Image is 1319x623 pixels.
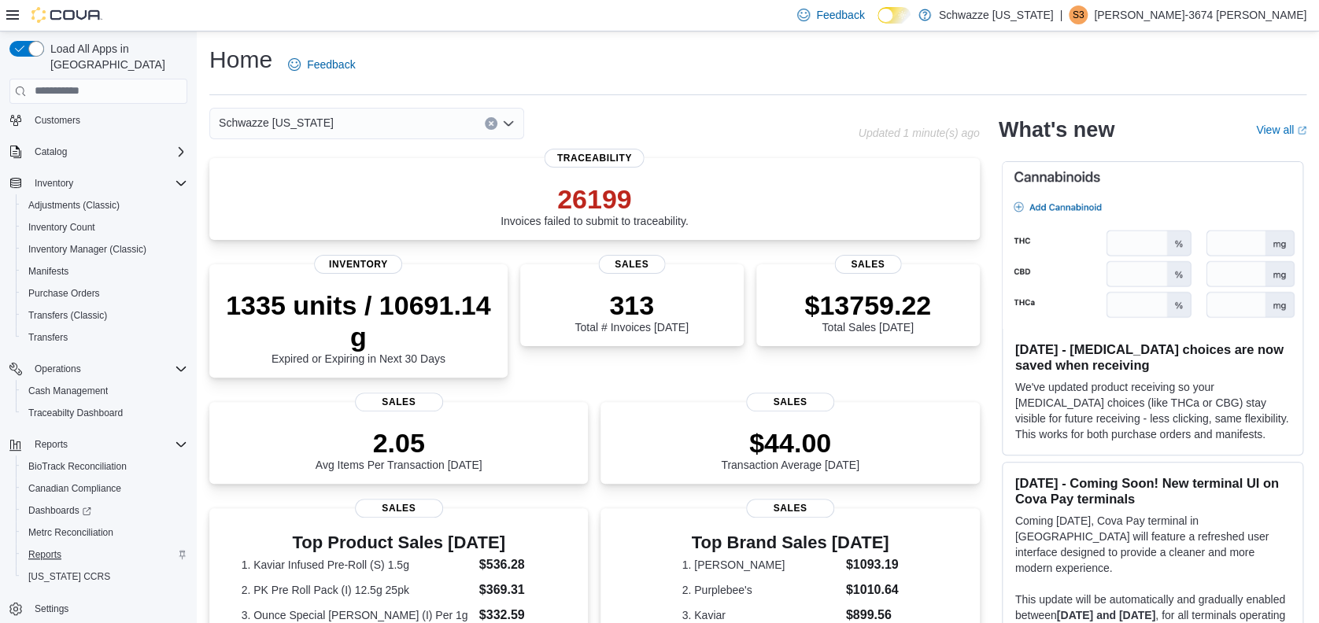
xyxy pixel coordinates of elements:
button: BioTrack Reconciliation [16,455,194,477]
span: Purchase Orders [22,284,187,303]
span: Inventory [28,174,187,193]
a: Customers [28,111,87,130]
a: BioTrack Reconciliation [22,457,133,476]
strong: [DATE] and [DATE] [1057,609,1155,621]
button: Metrc Reconciliation [16,522,194,544]
span: Reports [22,545,187,564]
span: Cash Management [22,382,187,400]
dd: $1093.19 [846,555,899,574]
p: Coming [DATE], Cova Pay terminal in [GEOGRAPHIC_DATA] will feature a refreshed user interface des... [1015,513,1290,576]
dt: 3. Ounce Special [PERSON_NAME] (I) Per 1g [242,607,473,623]
h3: [DATE] - [MEDICAL_DATA] choices are now saved when receiving [1015,341,1290,373]
span: Reports [35,438,68,451]
span: Adjustments (Classic) [22,196,187,215]
dt: 3. Kaviar [682,607,839,623]
img: Cova [31,7,102,23]
span: Inventory Count [22,218,187,237]
span: Inventory Count [28,221,95,234]
div: Transaction Average [DATE] [721,427,859,471]
span: Customers [28,110,187,130]
span: Manifests [22,262,187,281]
span: Purchase Orders [28,287,100,300]
span: Reports [28,435,187,454]
div: Avg Items Per Transaction [DATE] [316,427,482,471]
a: Canadian Compliance [22,479,127,498]
span: Metrc Reconciliation [22,523,187,542]
input: Dark Mode [877,7,911,24]
span: Catalog [35,146,67,158]
button: Reports [16,544,194,566]
button: Cash Management [16,380,194,402]
span: Sales [746,499,834,518]
p: We've updated product receiving so your [MEDICAL_DATA] choices (like THCa or CBG) stay visible fo... [1015,379,1290,442]
span: Sales [355,393,443,411]
span: Dashboards [28,504,91,517]
span: Traceabilty Dashboard [28,407,123,419]
p: 26199 [501,183,689,215]
button: Operations [3,358,194,380]
p: 1335 units / 10691.14 g [222,289,495,352]
a: Settings [28,599,75,618]
dd: $369.31 [479,581,556,599]
div: Invoices failed to submit to traceability. [501,183,689,227]
span: Sales [598,255,665,274]
span: Traceability [545,149,645,168]
h1: Home [209,44,272,76]
a: View allExternal link [1256,123,1306,136]
button: Inventory [3,172,194,194]
span: Cash Management [28,385,108,397]
span: Transfers [28,331,68,344]
span: BioTrack Reconciliation [22,457,187,476]
span: Catalog [28,142,187,161]
div: Total # Invoices [DATE] [575,289,688,334]
dt: 1. Kaviar Infused Pre-Roll (S) 1.5g [242,557,473,573]
a: [US_STATE] CCRS [22,567,116,586]
button: Transfers (Classic) [16,304,194,326]
button: Adjustments (Classic) [16,194,194,216]
span: Transfers [22,328,187,347]
h3: [DATE] - Coming Soon! New terminal UI on Cova Pay terminals [1015,475,1290,507]
a: Traceabilty Dashboard [22,404,129,422]
span: Load All Apps in [GEOGRAPHIC_DATA] [44,41,187,72]
dt: 2. Purplebee's [682,582,839,598]
a: Inventory Manager (Classic) [22,240,153,259]
div: Total Sales [DATE] [804,289,931,334]
button: Operations [28,359,87,378]
dt: 1. [PERSON_NAME] [682,557,839,573]
span: Traceabilty Dashboard [22,404,187,422]
span: Washington CCRS [22,567,187,586]
span: Canadian Compliance [28,482,121,495]
a: Reports [22,545,68,564]
h2: What's new [999,117,1114,142]
a: Adjustments (Classic) [22,196,126,215]
p: $44.00 [721,427,859,459]
a: Transfers [22,328,74,347]
button: Purchase Orders [16,282,194,304]
button: Transfers [16,326,194,348]
span: Schwazze [US_STATE] [219,113,334,132]
button: Settings [3,597,194,620]
span: Transfers (Classic) [28,309,107,322]
svg: External link [1297,126,1306,135]
button: Reports [28,435,74,454]
dt: 2. PK Pre Roll Pack (I) 12.5g 25pk [242,582,473,598]
span: Feedback [307,57,355,72]
button: Catalog [28,142,73,161]
span: Feedback [816,7,864,23]
span: Adjustments (Classic) [28,199,120,212]
span: Sales [834,255,901,274]
a: Inventory Count [22,218,102,237]
span: Inventory Manager (Classic) [28,243,146,256]
a: Metrc Reconciliation [22,523,120,542]
span: Customers [35,114,80,127]
span: Operations [28,359,187,378]
p: Schwazze [US_STATE] [939,6,1054,24]
p: $13759.22 [804,289,931,321]
button: Open list of options [502,117,515,130]
button: [US_STATE] CCRS [16,566,194,588]
dd: $536.28 [479,555,556,574]
a: Dashboards [22,501,98,520]
button: Manifests [16,260,194,282]
button: Reports [3,433,194,455]
a: Cash Management [22,382,114,400]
